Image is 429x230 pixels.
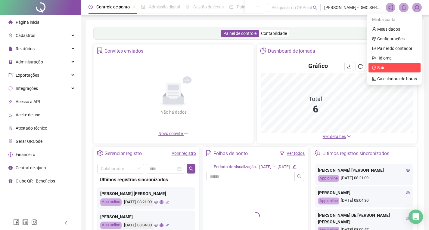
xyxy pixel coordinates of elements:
div: [PERSON_NAME] [318,189,410,196]
span: Aceite de uso [16,112,40,117]
span: eye [406,191,410,195]
div: [DATE] [259,164,272,170]
span: Painel de controle [223,31,256,36]
span: gift [8,179,13,183]
span: Contabilidade [261,31,287,36]
span: Página inicial [16,20,40,25]
span: Atestado técnico [16,126,47,130]
span: solution [97,48,103,54]
span: clock-circle [89,5,93,9]
img: 1622 [412,3,421,12]
span: search [313,5,317,10]
span: search [189,166,194,171]
div: Dashboard de jornada [268,46,315,56]
span: Admissão digital [149,5,180,9]
span: user-add [8,33,13,38]
span: Financeiro [16,152,35,157]
span: logout [372,66,376,70]
span: Novo convite [158,131,188,136]
span: dashboard [229,5,233,9]
span: setting [97,150,103,156]
span: instagram [31,219,37,225]
span: filter [280,151,284,155]
div: App online [100,222,122,229]
div: Minha conta [368,15,421,24]
a: Abrir registro [172,151,196,156]
span: edit [292,164,296,168]
a: Ver todos [287,151,305,156]
span: file [8,47,13,51]
span: bell [401,5,406,10]
span: info-circle [8,166,13,170]
span: eye [154,200,158,204]
div: - [274,164,275,170]
div: [DATE] 08:21:09 [318,175,410,182]
span: Idioma [379,55,413,61]
span: Gestão de férias [193,5,224,9]
div: [DATE] 08:04:30 [318,198,410,204]
span: eye [154,223,158,227]
div: [DATE] 08:21:09 [123,198,153,206]
span: loading [250,212,260,222]
span: download [347,64,352,69]
span: Exportações [16,73,39,78]
span: edit [165,200,169,204]
div: [PERSON_NAME] [100,213,192,220]
span: global [160,223,163,227]
span: audit [8,113,13,117]
span: Integrações [16,86,38,91]
span: left [64,221,68,225]
span: linkedin [22,219,28,225]
span: search [297,174,302,179]
div: Open Intercom Messenger [409,210,423,224]
span: team [314,150,321,156]
span: Central de ajuda [16,165,46,170]
span: notification [388,5,393,10]
span: Administração [16,60,43,64]
span: [PERSON_NAME] - DMC SERVICOS DE INFORMATICA LTDA [324,4,382,11]
span: file-done [141,5,145,9]
div: [DATE] 08:04:30 [123,222,153,229]
div: App online [318,175,339,182]
span: Clube QR - Beneficios [16,179,55,183]
span: Acesso à API [16,99,40,104]
span: ellipsis [255,5,260,9]
div: [DATE] [278,164,290,170]
span: global [160,200,163,204]
span: lock [8,60,13,64]
span: plus [184,131,188,136]
span: facebook [13,219,19,225]
span: solution [8,126,13,130]
span: Sair [377,65,384,70]
span: down [347,134,351,138]
div: [PERSON_NAME] DE [PERSON_NAME] [PERSON_NAME] [318,212,410,225]
div: Convites enviados [104,46,143,56]
span: export [8,73,13,77]
span: Ver detalhes [323,134,346,139]
span: file-text [206,150,212,156]
span: flag [372,55,376,61]
span: Painel do DP [237,5,260,9]
h4: Gráfico [308,62,328,70]
div: [PERSON_NAME] [PERSON_NAME] [100,190,192,197]
span: pie-chart [260,48,266,54]
span: pushpin [132,5,136,9]
div: App online [318,198,339,204]
a: user Meus dados [372,27,400,32]
span: Relatórios [16,46,35,51]
span: reload [358,64,363,69]
a: bar-chart Painel do contador [372,46,412,51]
div: Não há dados [146,109,201,115]
a: Ver detalhes down [323,134,351,139]
span: home [8,20,13,24]
div: App online [100,198,122,206]
span: sun [185,5,190,9]
div: Folhas de ponto [213,149,248,159]
a: calculator Calculadora de horas [372,76,417,81]
span: qrcode [8,139,13,143]
span: Controle de ponto [96,5,130,9]
span: Cadastros [16,33,35,38]
span: eye [406,168,410,172]
span: sync [8,86,13,90]
span: eye [406,216,410,221]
